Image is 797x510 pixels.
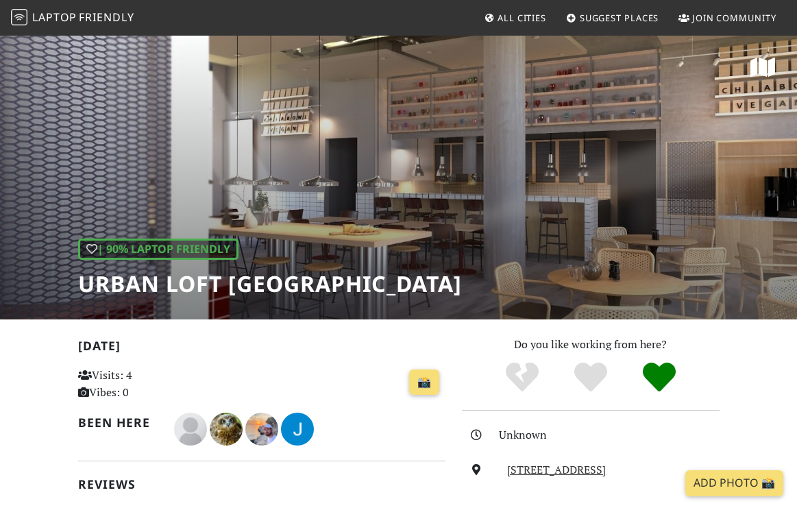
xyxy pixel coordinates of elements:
[507,462,606,477] a: [STREET_ADDRESS]
[499,426,727,444] div: Unknown
[11,9,27,25] img: LaptopFriendly
[498,12,546,24] span: All Cities
[79,10,134,25] span: Friendly
[210,413,243,446] img: 2954-maksim.jpg
[556,361,625,395] div: Yes
[210,420,245,435] span: Максим Сабянин
[685,470,783,496] a: Add Photo 📸
[78,477,445,491] h2: Reviews
[281,420,314,435] span: Jesse H
[11,6,134,30] a: LaptopFriendly LaptopFriendly
[409,369,439,396] a: 📸
[32,10,77,25] span: Laptop
[673,5,782,30] a: Join Community
[625,361,694,395] div: Definitely!
[174,413,207,446] img: blank-535327c66bd565773addf3077783bbfce4b00ec00e9fd257753287c682c7fa38.png
[174,420,210,435] span: Enrico John
[462,336,720,354] p: Do you like working from here?
[692,12,776,24] span: Join Community
[478,5,552,30] a: All Cities
[245,420,281,435] span: Evren Dombak
[580,12,659,24] span: Suggest Places
[78,271,462,297] h1: URBAN LOFT [GEOGRAPHIC_DATA]
[78,239,238,260] div: | 90% Laptop Friendly
[78,415,158,430] h2: Been here
[281,413,314,446] img: 3698-jesse.jpg
[78,339,445,359] h2: [DATE]
[78,367,190,402] p: Visits: 4 Vibes: 0
[488,361,556,395] div: No
[561,5,665,30] a: Suggest Places
[245,413,278,446] img: 5401-evren.jpg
